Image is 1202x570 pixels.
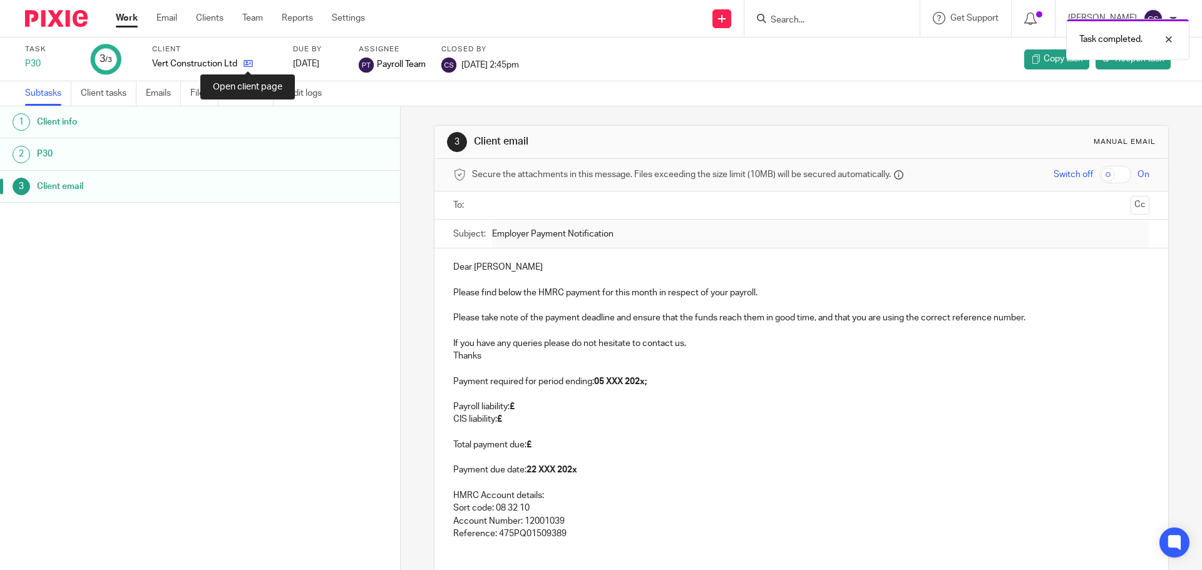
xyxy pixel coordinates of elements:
span: Payroll Team [377,58,426,71]
strong: 22 XXX 202x [527,466,577,474]
a: Client tasks [81,81,136,106]
label: Subject: [453,228,486,240]
img: svg%3E [441,58,456,73]
a: Audit logs [283,81,331,106]
p: Reference: 475PQ01509389 [453,527,1149,540]
a: Clients [196,12,223,24]
strong: 05 XXX 202x; [594,377,647,386]
strong: £ [527,440,532,449]
a: Work [116,12,138,24]
strong: £ [497,415,502,424]
p: Task completed. [1079,33,1143,46]
div: 3 [13,178,30,195]
h1: Client email [37,177,271,196]
span: [DATE] 2:45pm [461,60,519,69]
p: HMRC Account details: [453,489,1149,502]
p: Payment due date: [453,464,1149,476]
div: [DATE] [293,58,343,70]
span: Switch off [1054,168,1093,181]
label: Closed by [441,44,519,54]
p: Payment required for period ending: [453,375,1149,388]
label: Client [152,44,277,54]
span: Secure the attachments in this message. Files exceeding the size limit (10MB) will be secured aut... [472,168,891,181]
a: Reports [282,12,313,24]
p: Account Number: 12001039 [453,515,1149,527]
div: 3 [100,52,112,66]
img: svg%3E [359,58,374,73]
label: Due by [293,44,343,54]
p: Please find below the HMRC payment for this month in respect of your payroll. [453,287,1149,299]
label: Assignee [359,44,426,54]
p: Sort code: 08 32 10 [453,502,1149,514]
h1: Client info [37,113,271,131]
a: Files [190,81,218,106]
small: /3 [105,56,112,63]
a: Notes (0) [228,81,274,106]
label: Task [25,44,75,54]
p: CIS liability: [453,413,1149,425]
div: P30 [25,58,75,70]
div: Manual email [1094,137,1156,147]
p: Thanks [453,350,1149,362]
a: Email [157,12,177,24]
div: 2 [13,146,30,163]
p: Total payment due: [453,439,1149,451]
p: If you have any queries please do not hesitate to contact us. [453,337,1149,350]
a: Emails [146,81,181,106]
a: Subtasks [25,81,71,106]
div: 1 [13,113,30,131]
a: Team [242,12,263,24]
h1: P30 [37,145,271,163]
p: Payroll liability: [453,400,1149,413]
p: Dear [PERSON_NAME] [453,261,1149,273]
img: svg%3E [1143,9,1163,29]
div: 3 [447,132,467,152]
strong: £ [510,402,515,411]
h1: Client email [474,135,828,148]
a: Settings [332,12,365,24]
img: Pixie [25,10,88,27]
label: To: [453,199,467,211]
span: On [1138,168,1149,181]
p: Please take note of the payment deadline and ensure that the funds reach them in good time, and t... [453,312,1149,324]
p: Vert Construction Ltd [152,58,237,70]
button: Cc [1131,196,1149,215]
